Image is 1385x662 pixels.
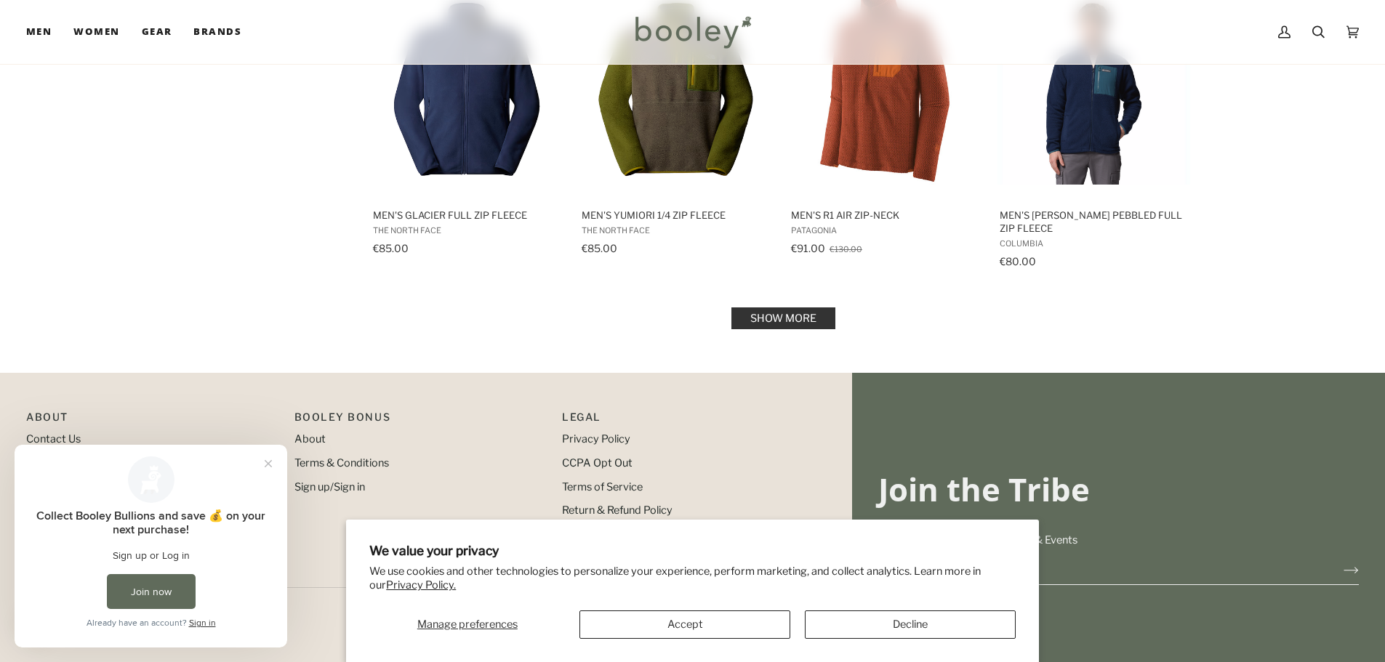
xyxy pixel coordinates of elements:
a: Sign up/Sign in [294,480,365,493]
span: Men's [PERSON_NAME] Pebbled Full Zip Fleece [1000,209,1188,235]
button: Join [1320,559,1359,582]
button: Manage preferences [369,610,565,639]
span: Gear [142,25,172,39]
span: €91.00 [791,242,825,254]
span: Columbia [1000,238,1188,249]
span: Manage preferences [417,618,518,631]
a: Privacy Policy. [386,578,456,592]
span: €85.00 [373,242,409,254]
span: Women [73,25,119,39]
p: Get updates on Deals, Launches & Events [878,533,1359,549]
a: About [294,432,326,445]
input: your-email@example.com [878,557,1320,584]
p: Pipeline_Footer Sub [562,409,816,432]
a: Terms & Conditions [294,456,389,469]
span: €85.00 [582,242,617,254]
button: Decline [805,610,1016,639]
span: Men's R1 Air Zip-Neck [791,209,979,222]
span: Men [26,25,52,39]
p: Booley Bonus [294,409,548,432]
p: We use cookies and other technologies to personalize your experience, perform marketing, and coll... [369,565,1016,592]
h3: Join the Tribe [878,469,1359,509]
button: Accept [579,610,790,639]
span: The North Face [373,225,561,235]
p: Pipeline_Footer Main [26,409,280,432]
a: Terms of Service [562,480,643,493]
a: CCPA Opt Out [562,456,633,469]
span: €80.00 [1000,255,1036,267]
span: Men's Glacier Full Zip Fleece [373,209,561,222]
span: €130.00 [830,244,862,254]
span: The North Face [582,225,770,235]
h2: We value your privacy [369,543,1016,558]
div: Pagination [373,312,1194,325]
a: Show more [731,307,835,329]
iframe: Loyalty program pop-up with offers and actions [15,445,287,647]
span: Brands [193,25,241,39]
a: Return & Refund Policy [562,504,673,517]
a: Contact Us [26,432,81,445]
a: Privacy Policy [562,432,630,445]
span: Patagonia [791,225,979,235]
img: Booley [629,11,756,53]
span: Men's Yumiori 1/4 Zip Fleece [582,209,770,222]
